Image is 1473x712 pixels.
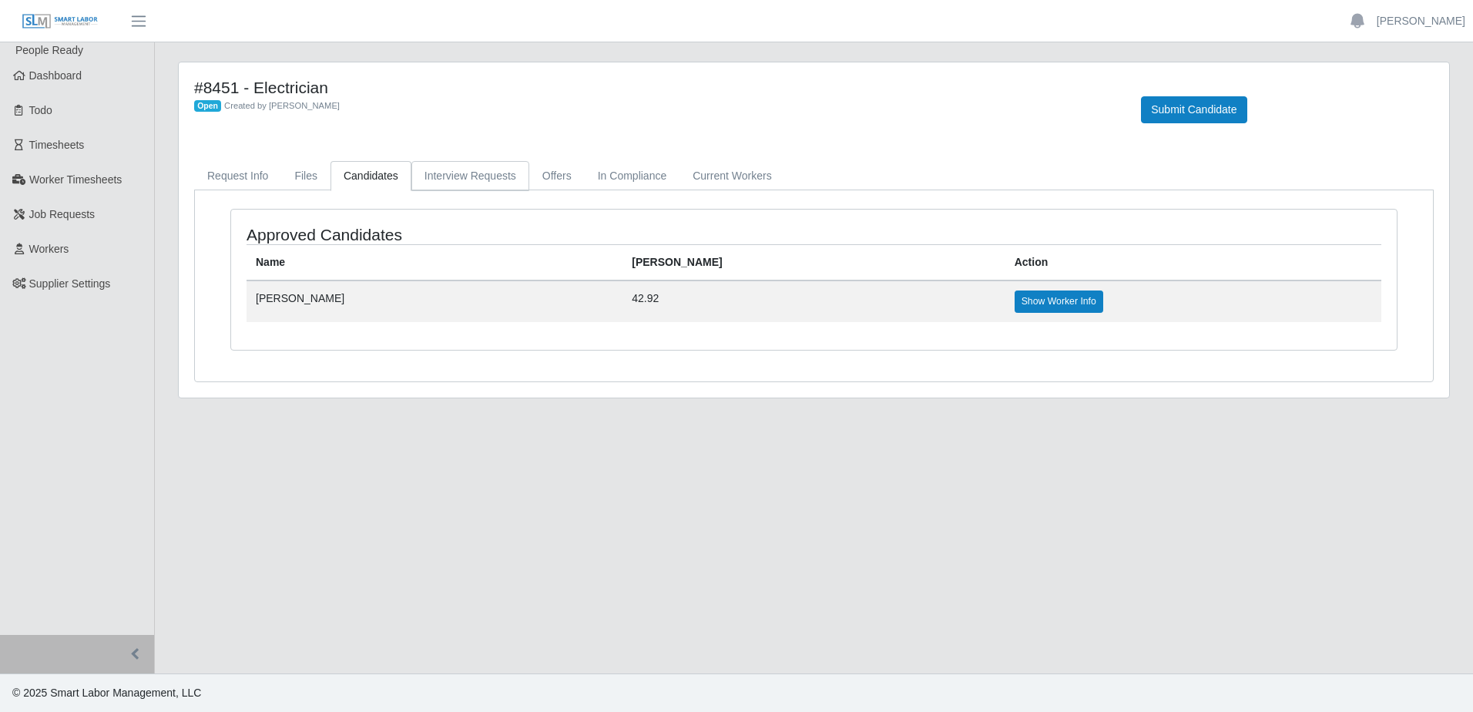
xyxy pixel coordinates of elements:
[29,104,52,116] span: Todo
[29,139,85,151] span: Timesheets
[529,161,585,191] a: Offers
[1377,13,1465,29] a: [PERSON_NAME]
[1141,96,1247,123] button: Submit Candidate
[29,208,96,220] span: Job Requests
[331,161,411,191] a: Candidates
[247,225,706,244] h4: Approved Candidates
[622,245,1005,281] th: [PERSON_NAME]
[194,100,221,113] span: Open
[679,161,784,191] a: Current Workers
[29,173,122,186] span: Worker Timesheets
[29,243,69,255] span: Workers
[411,161,529,191] a: Interview Requests
[194,78,1118,97] h4: #8451 - Electrician
[224,101,340,110] span: Created by [PERSON_NAME]
[29,277,111,290] span: Supplier Settings
[29,69,82,82] span: Dashboard
[247,245,622,281] th: Name
[15,44,83,56] span: People Ready
[1005,245,1381,281] th: Action
[1015,291,1103,312] a: Show Worker Info
[22,13,99,30] img: SLM Logo
[585,161,680,191] a: In Compliance
[281,161,331,191] a: Files
[12,687,201,699] span: © 2025 Smart Labor Management, LLC
[247,280,622,321] td: [PERSON_NAME]
[622,280,1005,321] td: 42.92
[194,161,281,191] a: Request Info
